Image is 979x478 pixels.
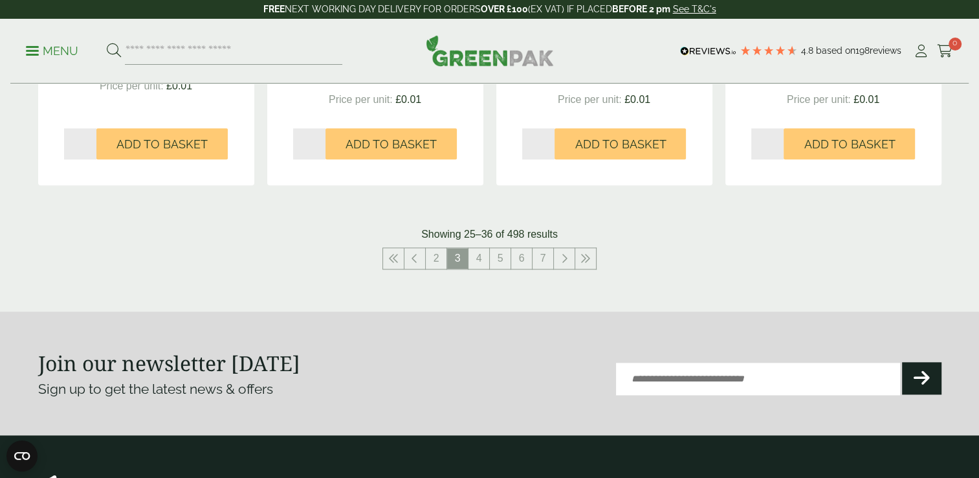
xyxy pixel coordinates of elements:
span: £0.01 [395,94,421,105]
span: 0 [949,38,962,51]
p: Showing 25–36 of 498 results [421,227,558,242]
span: Add to Basket [575,137,666,152]
img: REVIEWS.io [680,47,736,56]
button: Add to Basket [96,128,228,159]
span: Add to Basket [804,137,895,152]
span: Price per unit: [558,94,622,105]
a: 4 [468,248,489,269]
p: Menu [26,43,78,59]
span: Price per unit: [329,94,393,105]
span: £0.01 [166,80,192,91]
button: Add to Basket [555,128,686,159]
a: 5 [490,248,511,269]
a: See T&C's [673,4,716,14]
a: 2 [426,248,446,269]
span: Price per unit: [787,94,851,105]
i: Cart [937,45,953,58]
a: Menu [26,43,78,56]
span: 4.8 [801,45,816,56]
strong: BEFORE 2 pm [612,4,670,14]
span: Add to Basket [346,137,437,152]
a: 6 [511,248,532,269]
button: Add to Basket [784,128,915,159]
span: reviews [870,45,901,56]
strong: OVER £100 [481,4,528,14]
button: Open CMP widget [6,440,38,472]
div: 4.79 Stars [740,45,798,56]
span: Add to Basket [116,137,208,152]
span: Price per unit: [100,80,164,91]
span: 3 [447,248,468,269]
span: 198 [855,45,870,56]
span: £0.01 [853,94,879,105]
span: Based on [816,45,855,56]
strong: FREE [263,4,285,14]
p: Sign up to get the latest news & offers [38,379,445,400]
button: Add to Basket [325,128,457,159]
a: 0 [937,41,953,61]
img: GreenPak Supplies [426,35,554,66]
strong: Join our newsletter [DATE] [38,349,300,377]
i: My Account [913,45,929,58]
a: 7 [533,248,553,269]
span: £0.01 [624,94,650,105]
